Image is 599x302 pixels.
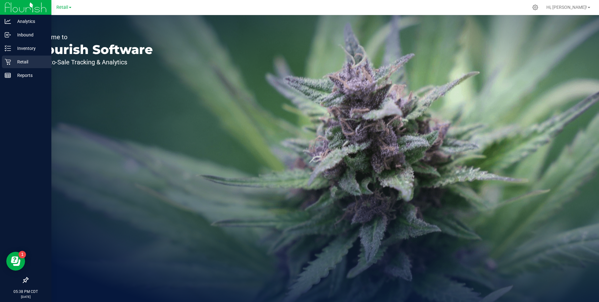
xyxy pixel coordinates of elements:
inline-svg: Inventory [5,45,11,51]
p: Seed-to-Sale Tracking & Analytics [34,59,153,65]
p: Analytics [11,18,49,25]
p: Flourish Software [34,43,153,56]
span: Retail [56,5,68,10]
p: Inventory [11,45,49,52]
iframe: Resource center [6,252,25,271]
div: Manage settings [531,4,539,10]
inline-svg: Retail [5,59,11,65]
p: Retail [11,58,49,66]
iframe: Resource center unread badge [18,251,26,258]
inline-svg: Reports [5,72,11,78]
span: Hi, [PERSON_NAME]! [546,5,587,10]
p: Welcome to [34,34,153,40]
p: Inbound [11,31,49,39]
p: [DATE] [3,294,49,299]
inline-svg: Inbound [5,32,11,38]
p: 05:38 PM CDT [3,289,49,294]
p: Reports [11,72,49,79]
inline-svg: Analytics [5,18,11,24]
